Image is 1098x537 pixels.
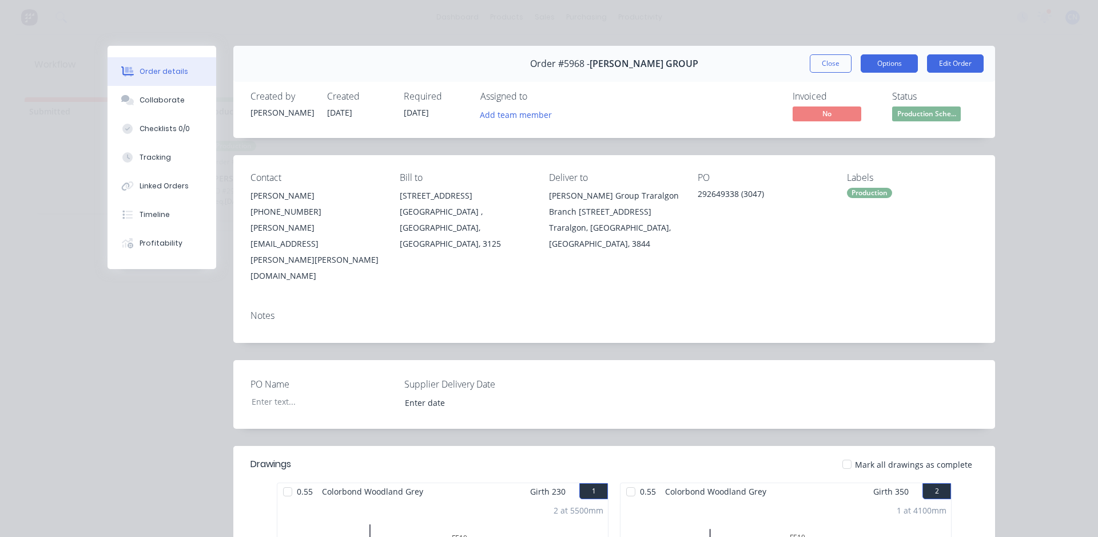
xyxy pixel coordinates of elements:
[400,204,531,252] div: [GEOGRAPHIC_DATA] , [GEOGRAPHIC_DATA], [GEOGRAPHIC_DATA], 3125
[108,114,216,143] button: Checklists 0/0
[480,91,595,102] div: Assigned to
[861,54,918,73] button: Options
[108,57,216,86] button: Order details
[480,106,558,122] button: Add team member
[140,66,188,77] div: Order details
[474,106,558,122] button: Add team member
[698,188,829,204] div: 292649338 (3047)
[927,54,984,73] button: Edit Order
[404,377,547,391] label: Supplier Delivery Date
[793,106,861,121] span: No
[327,107,352,118] span: [DATE]
[549,188,680,220] div: [PERSON_NAME] Group Traralgon Branch [STREET_ADDRESS]
[400,172,531,183] div: Bill to
[549,188,680,252] div: [PERSON_NAME] Group Traralgon Branch [STREET_ADDRESS]Traralgon, [GEOGRAPHIC_DATA], [GEOGRAPHIC_DA...
[108,86,216,114] button: Collaborate
[897,504,946,516] div: 1 at 4100mm
[317,483,428,500] span: Colorbond Woodland Grey
[140,181,189,191] div: Linked Orders
[108,143,216,172] button: Tracking
[554,504,603,516] div: 2 at 5500mm
[549,172,680,183] div: Deliver to
[397,394,539,411] input: Enter date
[530,483,566,500] span: Girth 230
[892,106,961,124] button: Production Sche...
[855,459,972,471] span: Mark all drawings as complete
[404,107,429,118] span: [DATE]
[250,204,381,220] div: [PHONE_NUMBER]
[922,483,951,499] button: 2
[250,91,313,102] div: Created by
[549,220,680,252] div: Traralgon, [GEOGRAPHIC_DATA], [GEOGRAPHIC_DATA], 3844
[140,152,171,163] div: Tracking
[140,124,190,134] div: Checklists 0/0
[108,229,216,258] button: Profitability
[530,58,590,69] span: Order #5968 -
[892,106,961,121] span: Production Sche...
[400,188,531,252] div: [STREET_ADDRESS][GEOGRAPHIC_DATA] , [GEOGRAPHIC_DATA], [GEOGRAPHIC_DATA], 3125
[108,200,216,229] button: Timeline
[847,188,892,198] div: Production
[327,91,390,102] div: Created
[400,188,531,204] div: [STREET_ADDRESS]
[590,58,698,69] span: [PERSON_NAME] GROUP
[140,238,182,248] div: Profitability
[108,172,216,200] button: Linked Orders
[250,106,313,119] div: [PERSON_NAME]
[250,188,381,204] div: [PERSON_NAME]
[847,172,978,183] div: Labels
[140,95,185,105] div: Collaborate
[698,172,829,183] div: PO
[635,483,661,500] span: 0.55
[250,310,978,321] div: Notes
[579,483,608,499] button: 1
[810,54,852,73] button: Close
[292,483,317,500] span: 0.55
[250,172,381,183] div: Contact
[250,188,381,284] div: [PERSON_NAME][PHONE_NUMBER][PERSON_NAME][EMAIL_ADDRESS][PERSON_NAME][PERSON_NAME][DOMAIN_NAME]
[250,377,393,391] label: PO Name
[873,483,909,500] span: Girth 350
[793,91,878,102] div: Invoiced
[892,91,978,102] div: Status
[661,483,771,500] span: Colorbond Woodland Grey
[404,91,467,102] div: Required
[140,210,170,220] div: Timeline
[250,220,381,284] div: [PERSON_NAME][EMAIL_ADDRESS][PERSON_NAME][PERSON_NAME][DOMAIN_NAME]
[250,457,291,471] div: Drawings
